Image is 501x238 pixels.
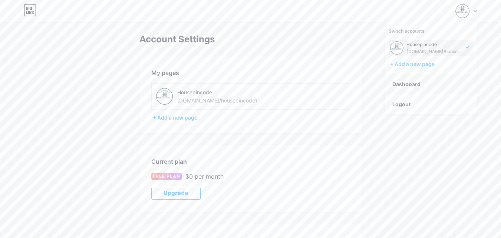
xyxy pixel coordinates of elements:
[389,28,425,34] span: Switch accounts
[151,187,201,200] button: Upgrade
[153,114,350,121] div: + Add a new page
[385,94,477,114] li: Logout
[385,74,477,94] a: Dashboard
[156,88,173,105] img: housepincode1
[164,190,188,196] span: Upgrade
[151,157,350,166] div: Current plan
[177,97,258,104] div: [DOMAIN_NAME]/housepincode1
[151,68,350,77] div: My pages
[390,61,473,68] div: + Add a new page
[185,172,224,181] div: $0 per month
[153,173,180,180] span: FREE PLAN
[455,4,469,18] img: housepincode1
[177,88,282,96] div: Housepincode
[406,49,464,55] div: [DOMAIN_NAME]/housepincode1
[406,42,464,48] div: Housepincode
[390,41,403,55] img: housepincode1
[139,34,362,45] div: Account Settings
